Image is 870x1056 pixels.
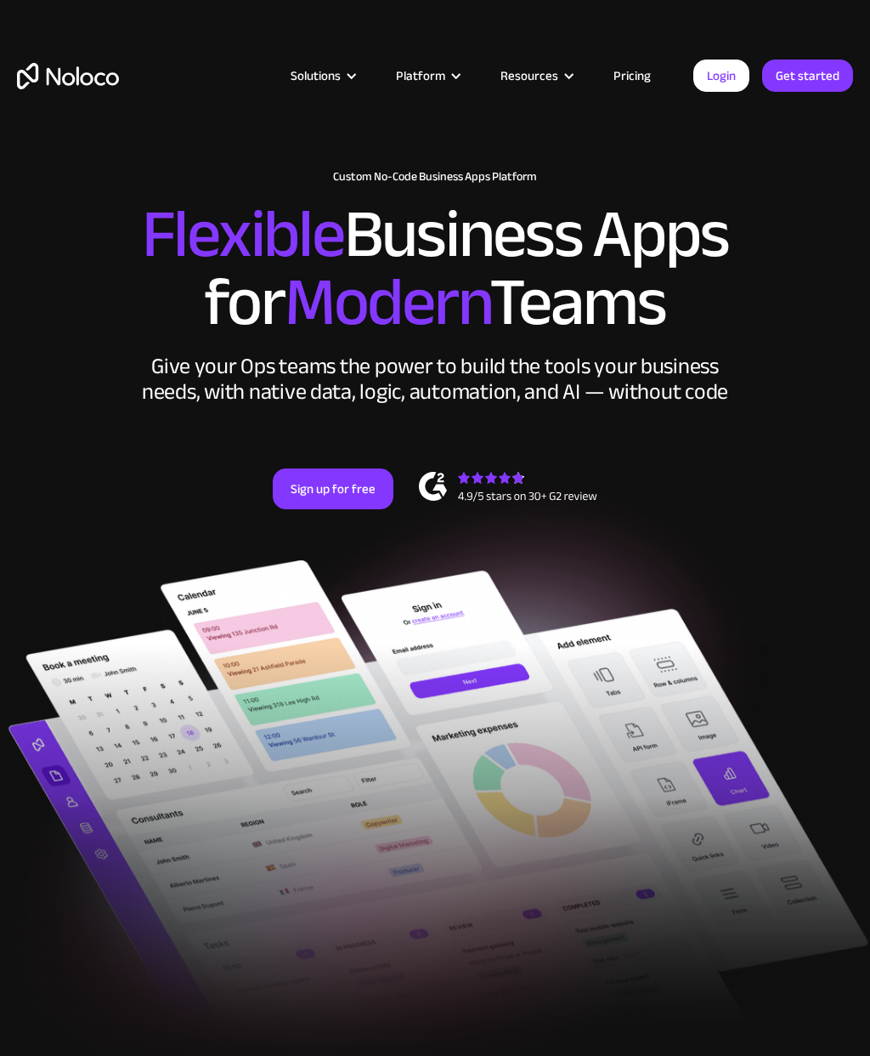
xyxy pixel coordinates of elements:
[17,201,853,337] h2: Business Apps for Teams
[273,468,393,509] a: Sign up for free
[285,239,489,366] span: Modern
[291,65,341,87] div: Solutions
[592,65,672,87] a: Pricing
[142,171,344,298] span: Flexible
[500,65,558,87] div: Resources
[693,60,749,92] a: Login
[138,354,732,405] div: Give your Ops teams the power to build the tools your business needs, with native data, logic, au...
[269,65,375,87] div: Solutions
[17,170,853,184] h1: Custom No-Code Business Apps Platform
[17,63,119,89] a: home
[479,65,592,87] div: Resources
[375,65,479,87] div: Platform
[396,65,445,87] div: Platform
[762,60,853,92] a: Get started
